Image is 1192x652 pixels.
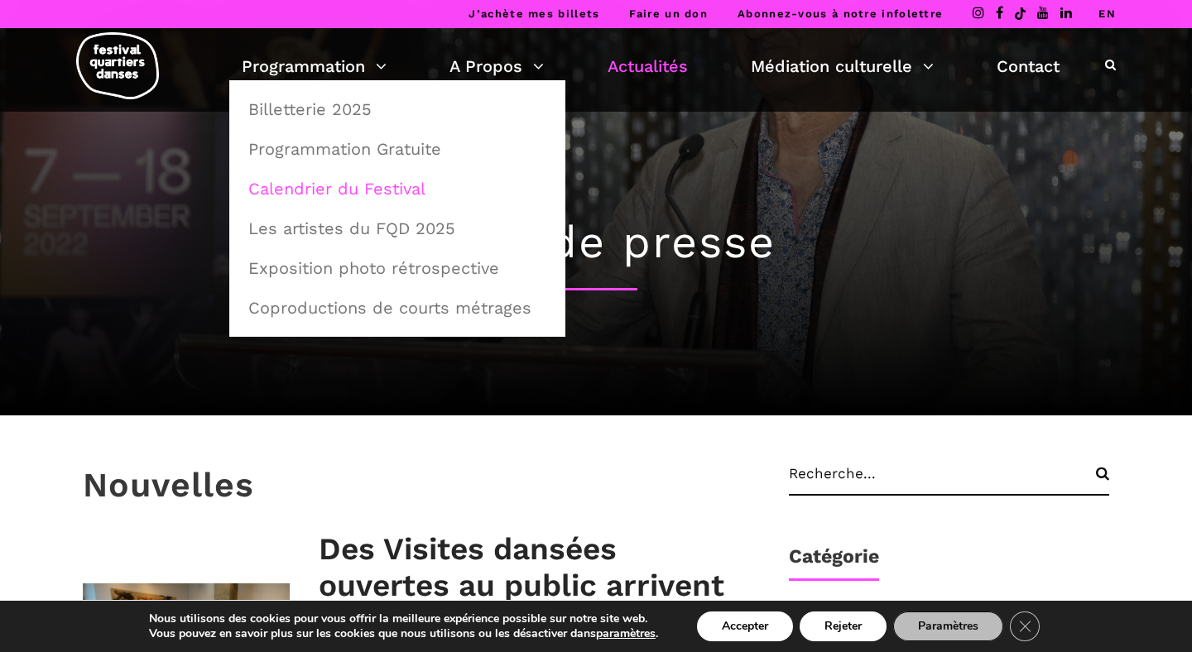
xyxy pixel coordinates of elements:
a: Coproductions de courts métrages [238,289,556,327]
h1: Salle de presse [83,216,1109,270]
h1: Catégorie [789,545,879,581]
a: Programmation [242,52,387,80]
input: Recherche... [789,465,1109,496]
a: Programmation Gratuite [238,130,556,168]
a: Actualités [608,52,688,80]
h3: Nouvelles [83,465,254,506]
a: Abonnez-vous à notre infolettre [738,7,943,20]
a: Exposition photo rétrospective [238,249,556,287]
button: Close GDPR Cookie Banner [1010,611,1040,641]
a: Faire un don [629,7,708,20]
a: Billetterie 2025 [238,90,556,128]
p: Vous pouvez en savoir plus sur les cookies que nous utilisons ou les désactiver dans . [149,626,658,641]
img: logo-fqd-med [76,32,159,99]
a: J’achète mes billets [469,7,599,20]
a: Contact [997,52,1060,80]
button: Accepter [697,611,793,641]
a: Médiation culturelle [751,52,934,80]
button: Paramètres [893,611,1003,641]
a: EN [1098,7,1116,20]
p: Nous utilisons des cookies pour vous offrir la meilleure expérience possible sur notre site web. [149,611,658,626]
a: A Propos [449,52,544,80]
a: Des Visites dansées ouvertes au public arrivent cet été ! [319,531,724,640]
button: paramètres [596,626,656,641]
a: Calendrier du Festival [238,170,556,208]
button: Rejeter [800,611,887,641]
a: Les artistes du FQD 2025 [238,209,556,247]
